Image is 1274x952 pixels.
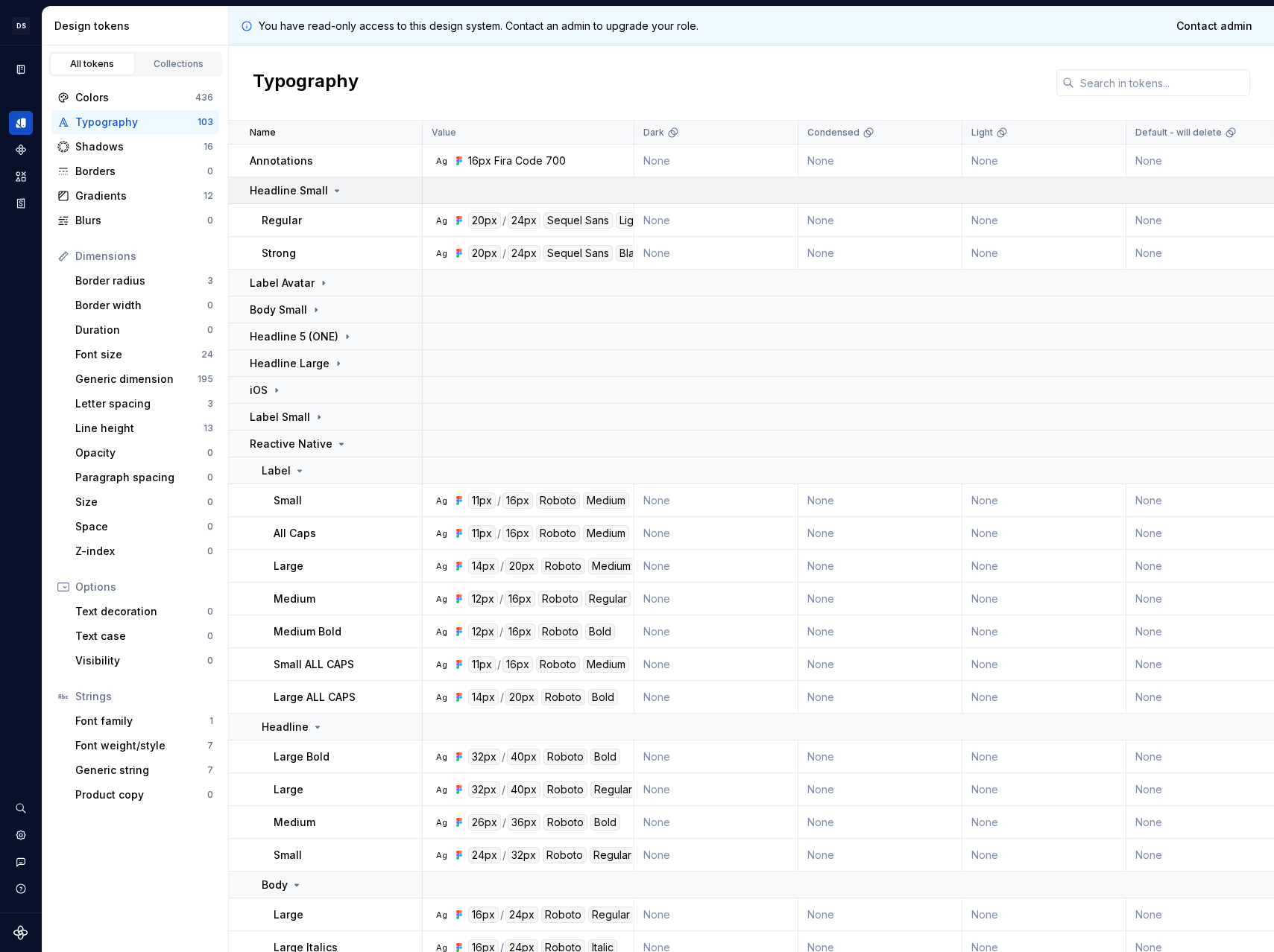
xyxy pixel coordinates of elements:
[585,591,631,607] div: Regular
[207,447,213,459] div: 0
[502,814,506,831] div: /
[499,623,503,640] div: /
[69,515,219,539] a: Space0
[468,591,498,607] div: 12px
[962,898,1126,931] td: None
[505,558,538,574] div: 20px
[75,421,204,436] div: Line height
[75,213,207,228] div: Blurs
[9,850,33,874] div: Contact support
[541,907,585,923] div: Roboto
[634,773,798,806] td: None
[962,145,1126,177] td: None
[468,814,501,831] div: 26px
[274,690,356,705] p: Large ALL CAPS
[435,909,447,921] div: Ag
[798,648,962,681] td: None
[250,383,268,398] p: iOS
[468,525,496,542] div: 11px
[75,396,207,411] div: Letter spacing
[75,653,207,668] div: Visibility
[250,437,332,451] p: Reactive Native
[274,526,316,541] p: All Caps
[588,907,634,923] div: Regular
[13,925,28,940] svg: Supernova Logo
[435,691,447,703] div: Ag
[9,823,33,847] a: Settings
[468,153,491,168] div: 16px
[9,796,33,820] div: Search ⌘K
[468,623,498,640] div: 12px
[634,898,798,931] td: None
[207,740,213,752] div: 7
[75,298,207,313] div: Border width
[250,153,313,168] p: Annotations
[9,111,33,135] div: Design tokens
[207,275,213,287] div: 3
[274,749,329,764] p: Large Bold
[274,624,341,639] p: Medium Bold
[634,204,798,237] td: None
[502,749,505,765] div: /
[588,689,618,705] div: Bold
[75,470,207,485] div: Paragraph spacing
[468,656,496,673] div: 11px
[9,191,33,215] div: Storybook stories
[69,392,219,416] a: Letter spacing3
[502,525,533,542] div: 16px
[201,349,213,361] div: 24
[69,318,219,342] a: Duration0
[435,784,447,796] div: Ag
[502,245,506,261] div: /
[502,847,506,863] div: /
[9,165,33,188] div: Assets
[75,372,198,387] div: Generic dimension
[468,245,501,261] div: 20px
[634,681,798,714] td: None
[543,814,587,831] div: Roboto
[536,656,580,673] div: Roboto
[538,591,582,607] div: Roboto
[250,329,338,344] p: Headline 5 (ONE)
[75,495,207,510] div: Size
[75,188,204,203] div: Gradients
[75,580,213,594] div: Options
[502,781,505,798] div: /
[590,847,635,863] div: Regular
[51,184,219,208] a: Gradients12
[505,689,538,705] div: 20px
[207,545,213,557] div: 0
[69,783,219,807] a: Product copy0
[69,466,219,489] a: Paragraph spacing0
[634,740,798,773] td: None
[207,606,213,618] div: 0
[435,593,447,605] div: Ag
[508,212,540,229] div: 24px
[262,213,302,228] p: Regular
[274,848,302,863] p: Small
[798,550,962,583] td: None
[962,681,1126,714] td: None
[962,839,1126,872] td: None
[75,445,207,460] div: Opacity
[505,623,535,640] div: 16px
[207,215,213,226] div: 0
[75,90,195,105] div: Colors
[55,58,130,70] div: All tokens
[262,246,296,261] p: Strong
[207,655,213,667] div: 0
[54,19,222,34] div: Design tokens
[198,373,213,385] div: 195
[69,416,219,440] a: Line height13
[505,591,535,607] div: 16px
[583,492,629,509] div: Medium
[616,212,676,229] div: Light Head
[634,145,798,177] td: None
[262,463,291,478] p: Label
[590,814,620,831] div: Bold
[543,245,613,261] div: Sequel Sans
[590,749,620,765] div: Bold
[543,847,587,863] div: Roboto
[75,519,207,534] div: Space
